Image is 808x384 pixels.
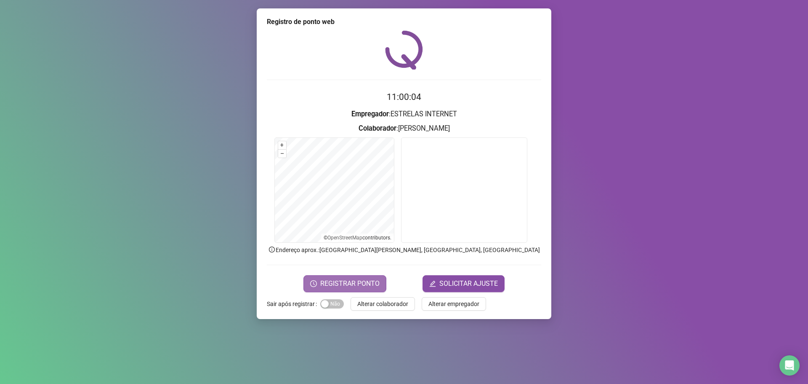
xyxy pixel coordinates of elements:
[327,235,362,241] a: OpenStreetMap
[278,141,286,149] button: +
[423,275,505,292] button: editSOLICITAR AJUSTE
[278,150,286,158] button: –
[268,246,276,253] span: info-circle
[359,124,396,132] strong: Colaborador
[351,297,415,311] button: Alterar colaborador
[428,299,479,309] span: Alterar empregador
[320,279,380,289] span: REGISTRAR PONTO
[324,235,391,241] li: © contributors.
[267,17,541,27] div: Registro de ponto web
[779,355,800,376] div: Open Intercom Messenger
[267,245,541,255] p: Endereço aprox. : [GEOGRAPHIC_DATA][PERSON_NAME], [GEOGRAPHIC_DATA], [GEOGRAPHIC_DATA]
[439,279,498,289] span: SOLICITAR AJUSTE
[267,297,320,311] label: Sair após registrar
[303,275,386,292] button: REGISTRAR PONTO
[385,30,423,70] img: QRPoint
[310,280,317,287] span: clock-circle
[357,299,408,309] span: Alterar colaborador
[429,280,436,287] span: edit
[351,110,389,118] strong: Empregador
[267,109,541,120] h3: : ESTRELAS INTERNET
[387,92,421,102] time: 11:00:04
[267,123,541,134] h3: : [PERSON_NAME]
[422,297,486,311] button: Alterar empregador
